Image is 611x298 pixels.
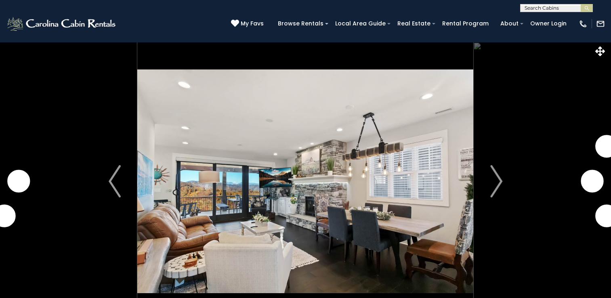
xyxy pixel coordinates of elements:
[6,16,118,32] img: White-1-2.png
[231,19,266,28] a: My Favs
[331,17,390,30] a: Local Area Guide
[526,17,571,30] a: Owner Login
[490,165,502,197] img: arrow
[109,165,121,197] img: arrow
[438,17,493,30] a: Rental Program
[596,19,605,28] img: mail-regular-white.png
[241,19,264,28] span: My Favs
[496,17,523,30] a: About
[274,17,328,30] a: Browse Rentals
[393,17,435,30] a: Real Estate
[579,19,588,28] img: phone-regular-white.png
